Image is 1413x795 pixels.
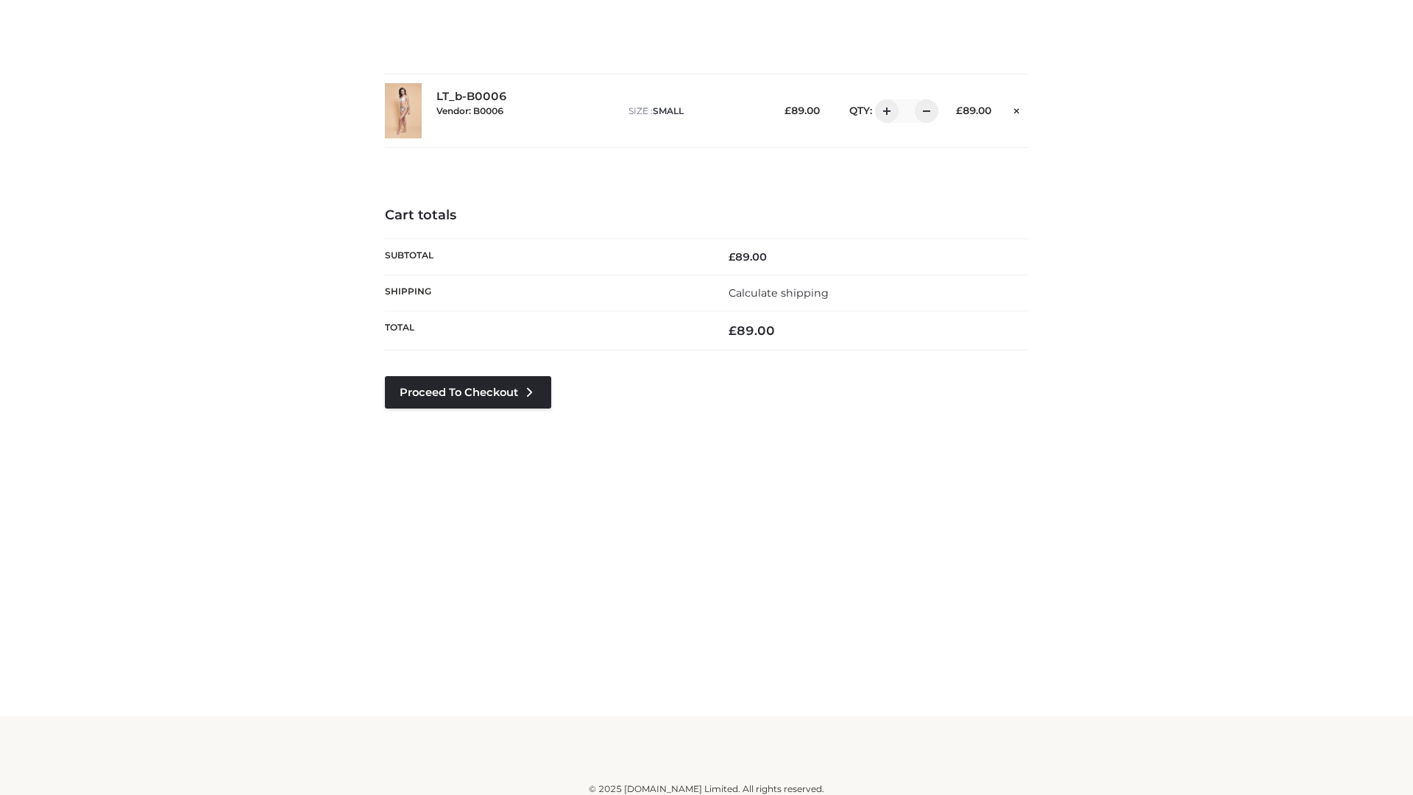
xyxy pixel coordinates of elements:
span: SMALL [653,105,684,116]
span: £ [729,323,737,338]
bdi: 89.00 [785,105,820,116]
span: £ [785,105,791,116]
div: LT_b-B0006 [436,90,614,131]
bdi: 89.00 [729,323,775,338]
p: size : [628,105,762,118]
small: Vendor: B0006 [436,105,503,116]
div: QTY: [835,99,933,123]
bdi: 89.00 [729,250,767,264]
a: Calculate shipping [729,286,829,300]
th: Shipping [385,275,706,311]
span: £ [729,250,735,264]
h4: Cart totals [385,208,1028,224]
th: Subtotal [385,239,706,275]
span: £ [956,105,963,116]
th: Total [385,311,706,350]
a: Remove this item [1006,99,1028,119]
bdi: 89.00 [956,105,991,116]
a: Proceed to Checkout [385,376,551,409]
